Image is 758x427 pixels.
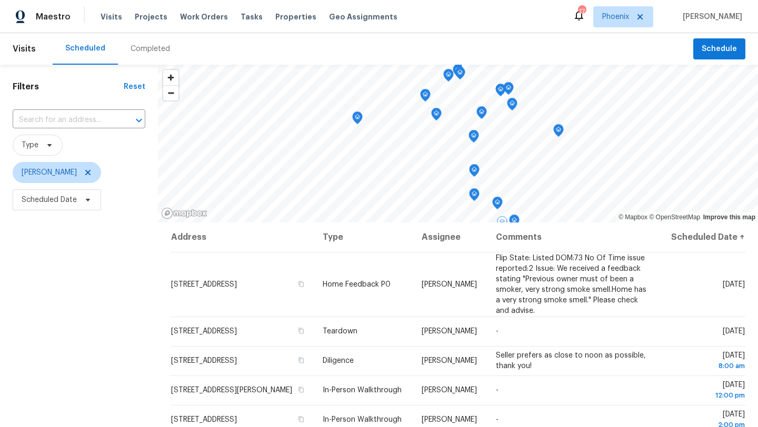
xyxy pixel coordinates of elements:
div: Map marker [503,82,514,98]
span: [DATE] [669,352,745,371]
div: Map marker [553,124,564,140]
span: Work Orders [180,12,228,22]
span: [DATE] [723,328,745,335]
div: Map marker [431,108,442,124]
button: Open [132,113,146,128]
span: - [496,387,498,394]
span: Seller prefers as close to noon as possible, thank you! [496,352,646,370]
span: Geo Assignments [329,12,397,22]
span: - [496,416,498,423]
div: Scheduled [65,43,105,54]
span: Tasks [241,13,263,21]
button: Copy Address [296,279,306,289]
span: Maestro [36,12,71,22]
span: Zoom out [163,86,178,100]
div: Map marker [455,67,465,83]
span: Projects [135,12,167,22]
a: Mapbox [619,213,647,221]
span: [PERSON_NAME] [422,387,477,394]
div: Map marker [509,215,520,231]
span: Schedule [702,43,737,56]
th: Assignee [413,222,487,252]
span: Diligence [323,357,354,364]
span: Scheduled Date [22,195,77,205]
a: OpenStreetMap [649,213,700,221]
div: 8:00 am [669,361,745,371]
canvas: Map [158,65,758,222]
button: Copy Address [296,385,306,394]
span: - [496,328,498,335]
div: Map marker [507,98,517,114]
a: Improve this map [703,213,755,221]
button: Copy Address [296,355,306,365]
span: [STREET_ADDRESS][PERSON_NAME] [171,387,292,394]
span: [PERSON_NAME] [422,281,477,288]
div: Map marker [420,89,431,105]
span: [DATE] [669,381,745,401]
span: Visits [101,12,122,22]
span: Phoenix [602,12,629,22]
span: [PERSON_NAME] [22,167,77,178]
span: [PERSON_NAME] [422,416,477,423]
span: Flip State: Listed DOM:73 No Of Time issue reported:2 Issue: We received a feedback stating "Prev... [496,255,646,314]
span: Home Feedback P0 [323,281,391,288]
span: [PERSON_NAME] [422,357,477,364]
button: Copy Address [296,414,306,424]
div: 12:00 pm [669,390,745,401]
div: Map marker [468,130,479,146]
button: Zoom in [163,70,178,85]
div: 17 [578,6,585,17]
span: [STREET_ADDRESS] [171,328,237,335]
th: Address [171,222,314,252]
div: Map marker [492,197,503,213]
th: Comments [487,222,660,252]
span: Properties [275,12,316,22]
span: [STREET_ADDRESS] [171,281,237,288]
div: Completed [131,44,170,54]
span: [STREET_ADDRESS] [171,357,237,364]
th: Scheduled Date ↑ [660,222,745,252]
div: Map marker [495,84,506,100]
span: [DATE] [723,281,745,288]
span: [PERSON_NAME] [679,12,742,22]
span: Visits [13,37,36,60]
a: Mapbox homepage [161,207,207,219]
div: Map marker [469,164,480,180]
span: [PERSON_NAME] [422,328,477,335]
h1: Filters [13,82,124,92]
th: Type [314,222,413,252]
span: Teardown [323,328,357,335]
span: In-Person Walkthrough [323,387,402,394]
button: Zoom out [163,85,178,100]
input: Search for an address... [13,112,116,128]
button: Copy Address [296,326,306,335]
div: Map marker [497,216,507,232]
span: [STREET_ADDRESS] [171,416,237,423]
div: Map marker [443,69,454,85]
span: In-Person Walkthrough [323,416,402,423]
div: Reset [124,82,145,92]
span: Type [22,140,38,150]
div: Map marker [469,188,480,205]
div: Map marker [352,111,363,128]
div: Map marker [476,106,487,123]
button: Schedule [693,38,745,60]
